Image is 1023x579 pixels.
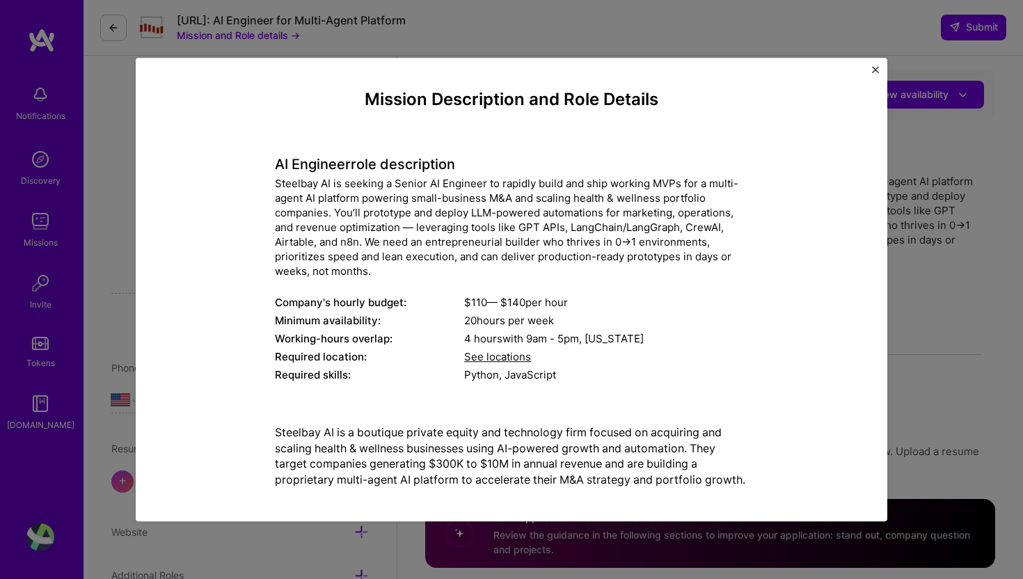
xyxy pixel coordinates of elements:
p: Steelbay AI is a boutique private equity and technology firm focused on acquiring and scaling hea... [275,425,748,503]
span: 9am - 5pm , [523,333,585,346]
div: $ 110 — $ 140 per hour [464,296,748,310]
div: Python, JavaScript [464,368,748,383]
div: 4 hours with [US_STATE] [464,332,748,347]
div: Required location: [275,350,464,365]
h4: AI Engineer role description [275,157,748,173]
div: 20 hours per week [464,314,748,328]
span: See locations [464,351,531,364]
div: Working-hours overlap: [275,332,464,347]
h4: Mission Description and Role Details [275,90,748,110]
div: Steelbay AI is seeking a Senior AI Engineer to rapidly build and ship working MVPs for a multi-ag... [275,177,748,279]
div: Minimum availability: [275,314,464,328]
div: Required skills: [275,368,464,383]
div: Company's hourly budget: [275,296,464,310]
button: Close [872,66,879,81]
